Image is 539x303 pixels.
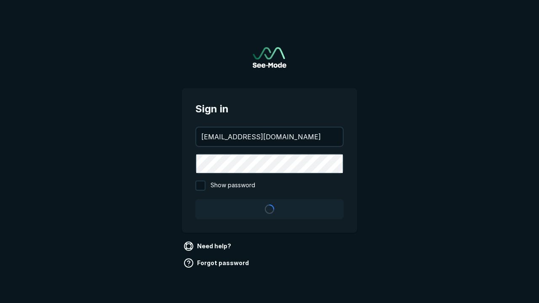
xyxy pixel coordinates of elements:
input: your@email.com [196,128,343,146]
a: Need help? [182,239,235,253]
img: See-Mode Logo [253,47,286,68]
a: Forgot password [182,256,252,270]
span: Sign in [195,101,344,117]
a: Go to sign in [253,47,286,68]
span: Show password [211,181,255,191]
